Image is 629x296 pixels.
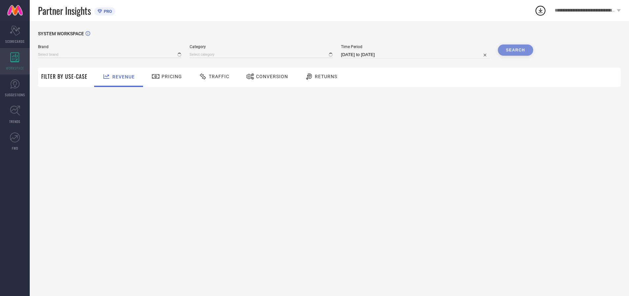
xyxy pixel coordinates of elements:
span: Brand [38,44,181,49]
span: WORKSPACE [6,66,24,71]
span: Returns [315,74,337,79]
span: SYSTEM WORKSPACE [38,31,84,36]
span: SUGGESTIONS [5,92,25,97]
span: Filter By Use-Case [41,73,88,80]
input: Select category [190,51,333,58]
span: PRO [102,9,112,14]
input: Select time period [341,51,490,59]
span: Partner Insights [38,4,91,17]
span: Traffic [209,74,229,79]
span: FWD [12,146,18,151]
span: Conversion [256,74,288,79]
input: Select brand [38,51,181,58]
span: Time Period [341,44,490,49]
span: Revenue [112,74,135,79]
span: Pricing [162,74,182,79]
span: Category [190,44,333,49]
div: Open download list [535,5,546,16]
span: SCORECARDS [5,39,25,44]
span: TRENDS [9,119,20,124]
